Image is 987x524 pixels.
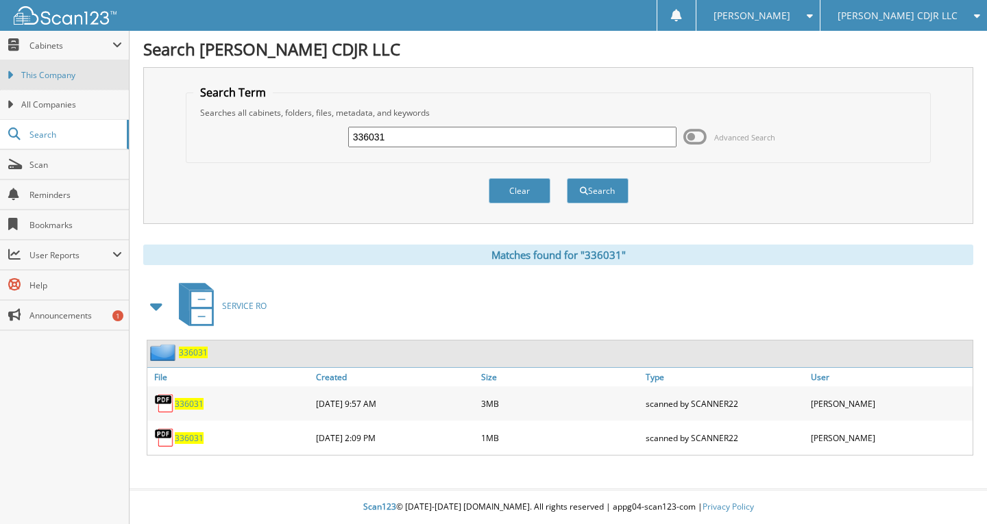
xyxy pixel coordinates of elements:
div: 1 [112,310,123,321]
div: [PERSON_NAME] [807,390,973,417]
span: Announcements [29,310,122,321]
a: SERVICE RO [171,279,267,333]
img: folder2.png [150,344,179,361]
span: Reminders [29,189,122,201]
a: 336031 [175,432,204,444]
span: Bookmarks [29,219,122,231]
div: [DATE] 2:09 PM [313,424,478,451]
div: scanned by SCANNER22 [642,390,807,417]
span: All Companies [21,99,122,111]
a: Privacy Policy [703,501,754,512]
div: scanned by SCANNER22 [642,424,807,451]
button: Clear [489,178,550,203]
div: [DATE] 9:57 AM [313,390,478,417]
a: Type [642,368,807,386]
span: Advanced Search [714,132,775,142]
span: [PERSON_NAME] [714,12,790,20]
span: Search [29,129,120,140]
span: Cabinets [29,40,112,51]
span: SERVICE RO [222,300,267,312]
span: User Reports [29,249,112,261]
a: User [807,368,973,386]
div: © [DATE]-[DATE] [DOMAIN_NAME]. All rights reserved | appg04-scan123-com | [130,490,987,524]
a: Created [313,368,478,386]
a: 336031 [175,398,204,410]
div: 3MB [478,390,643,417]
a: 336031 [179,347,208,358]
span: Scan123 [363,501,396,512]
img: PDF.png [154,427,175,448]
legend: Search Term [193,85,273,100]
img: scan123-logo-white.svg [14,6,117,25]
span: This Company [21,69,122,82]
h1: Search [PERSON_NAME] CDJR LLC [143,38,973,60]
div: Matches found for "336031" [143,245,973,265]
span: Help [29,279,122,291]
div: 1MB [478,424,643,451]
span: Scan [29,159,122,171]
img: PDF.png [154,393,175,414]
span: [PERSON_NAME] CDJR LLC [838,12,958,20]
button: Search [567,178,629,203]
div: Searches all cabinets, folders, files, metadata, and keywords [193,107,924,118]
div: [PERSON_NAME] [807,424,973,451]
a: File [147,368,313,386]
a: Size [478,368,643,386]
